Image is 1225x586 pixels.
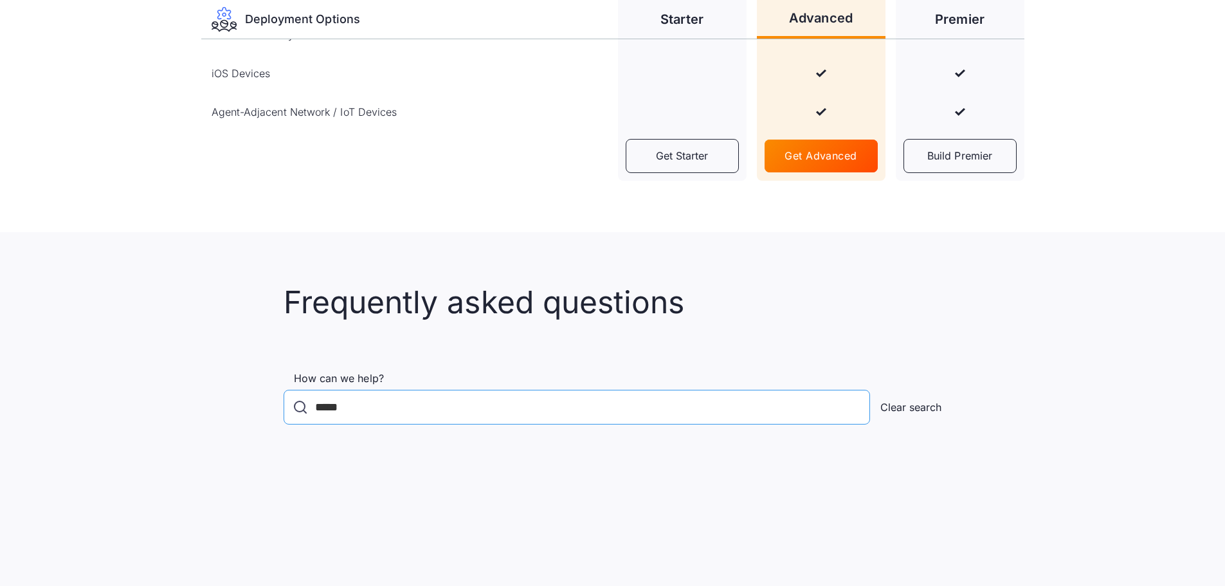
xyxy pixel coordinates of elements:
[903,139,1017,173] a: Build Premier
[927,150,992,162] div: Build Premier
[660,13,703,26] div: Starter
[765,140,878,172] a: Get Advanced
[284,372,942,425] form: FAQ Search
[212,66,271,81] div: iOS Devices
[880,399,942,415] a: Clear search
[789,12,853,24] div: Advanced
[284,372,942,385] label: How can we help?
[656,150,709,162] div: Get Starter
[284,284,942,321] h2: Frequently asked questions
[626,139,739,173] a: Get Starter
[212,104,397,120] div: Agent-Adjacent Network / IoT Devices
[785,150,857,162] div: Get Advanced
[935,13,985,26] div: Premier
